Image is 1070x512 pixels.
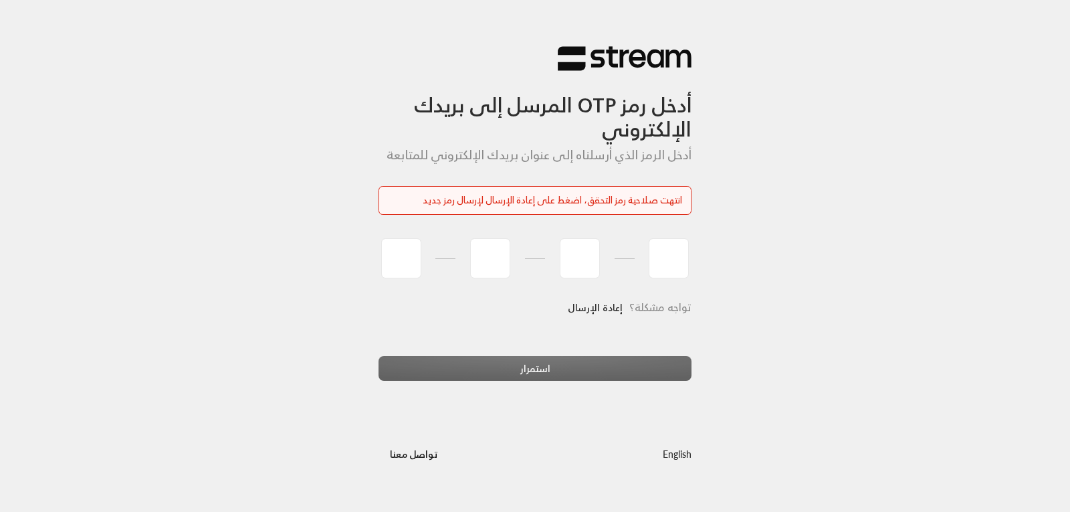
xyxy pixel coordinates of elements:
a: تواصل معنا [379,446,449,462]
div: انتهت صلاحية رمز التحقق، اضغط على إعادة الإرسال لإرسال رمز جديد [388,193,682,207]
h5: أدخل الرمز الذي أرسلناه إلى عنوان بريدك الإلكتروني للمتابعة [379,148,691,163]
img: Stream Logo [558,46,691,72]
span: تواجه مشكلة؟ [629,298,691,317]
button: تواصل معنا [379,442,449,466]
a: English [663,442,691,466]
h3: أدخل رمز OTP المرسل إلى بريدك الإلكتروني [379,72,691,142]
a: إعادة الإرسال [568,294,623,321]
